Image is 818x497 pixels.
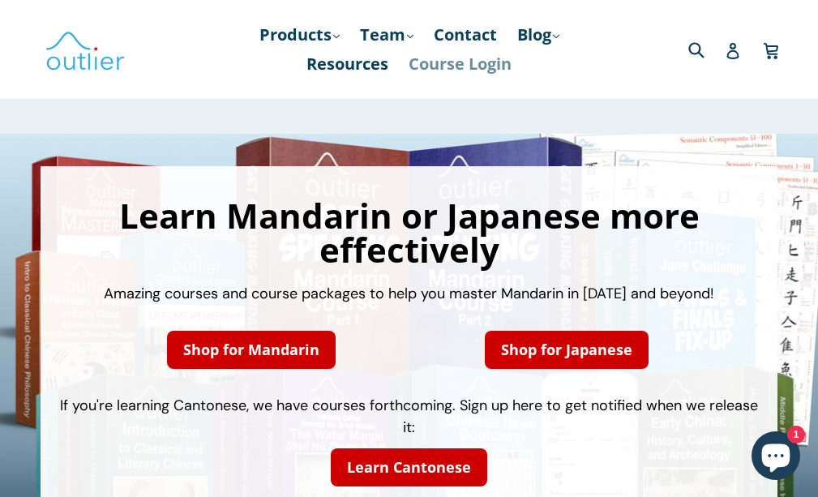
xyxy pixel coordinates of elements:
h1: Learn Mandarin or Japanese more effectively [57,199,760,267]
a: Course Login [400,49,520,79]
input: Search [684,32,729,66]
span: If you're learning Cantonese, we have courses forthcoming. Sign up here to get notified when we r... [60,396,758,437]
a: Team [352,20,422,49]
span: Amazing courses and course packages to help you master Mandarin in [DATE] and beyond! [104,284,714,303]
a: Shop for Japanese [485,331,649,369]
a: Products [251,20,348,49]
a: Learn Cantonese [331,448,487,486]
a: Resources [298,49,396,79]
a: Shop for Mandarin [167,331,336,369]
a: Blog [509,20,567,49]
img: Outlier Linguistics [45,26,126,73]
inbox-online-store-chat: Shopify online store chat [747,431,805,484]
a: Contact [426,20,505,49]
